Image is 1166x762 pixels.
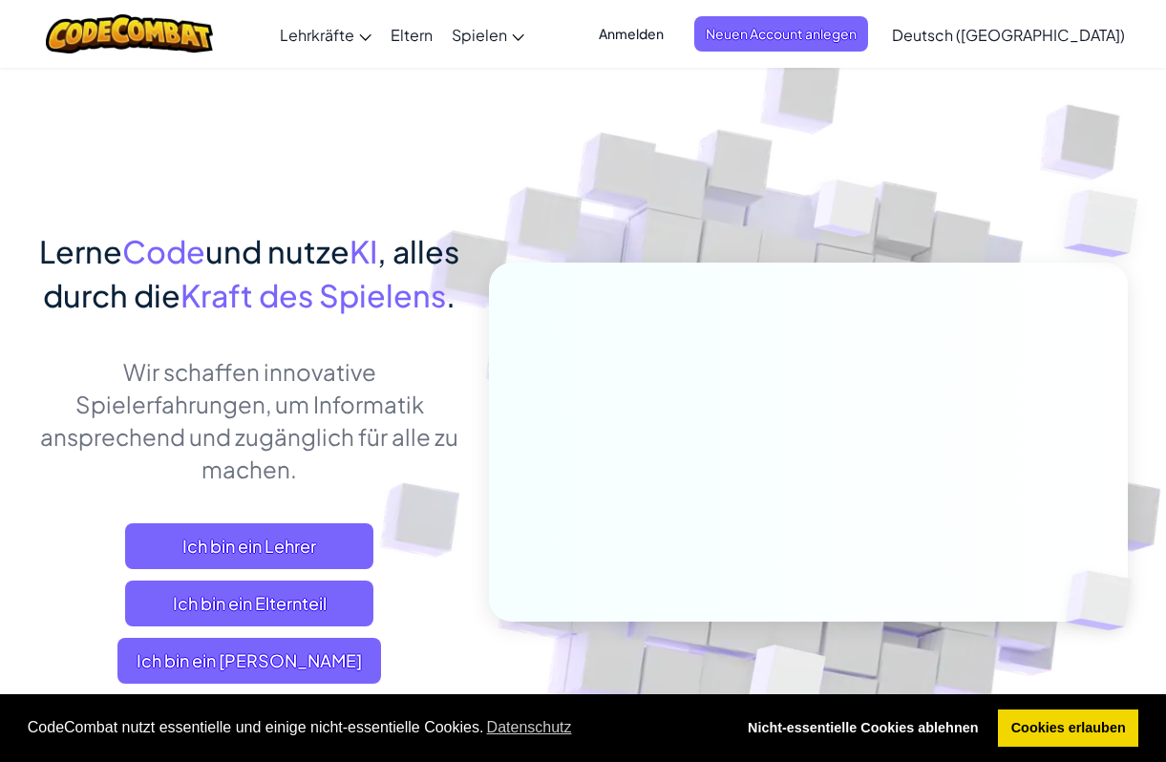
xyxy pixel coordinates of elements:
[180,276,446,314] span: Kraft des Spielens
[39,355,460,485] p: Wir schaffen innovative Spielerfahrungen, um Informatik ansprechend und zugänglich für alle zu ma...
[446,276,456,314] span: .
[998,709,1138,748] a: allow cookies
[205,232,350,270] span: und nutze
[777,142,915,285] img: Overlap cubes
[442,9,534,60] a: Spielen
[587,16,675,52] button: Anmelden
[125,581,373,626] a: Ich bin ein Elternteil
[882,9,1134,60] a: Deutsch ([GEOGRAPHIC_DATA])
[381,9,442,60] a: Eltern
[483,713,574,742] a: learn more about cookies
[46,14,213,53] img: CodeCombat logo
[892,25,1125,45] span: Deutsch ([GEOGRAPHIC_DATA])
[39,232,122,270] span: Lerne
[452,25,507,45] span: Spielen
[28,713,720,742] span: CodeCombat nutzt essentielle und einige nicht-essentielle Cookies.
[122,232,205,270] span: Code
[734,709,991,748] a: deny cookies
[350,232,377,270] span: KI
[270,9,381,60] a: Lehrkräfte
[117,638,381,684] button: Ich bin ein [PERSON_NAME]
[280,25,354,45] span: Lehrkräfte
[694,16,868,52] button: Neuen Account anlegen
[125,523,373,569] a: Ich bin ein Lehrer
